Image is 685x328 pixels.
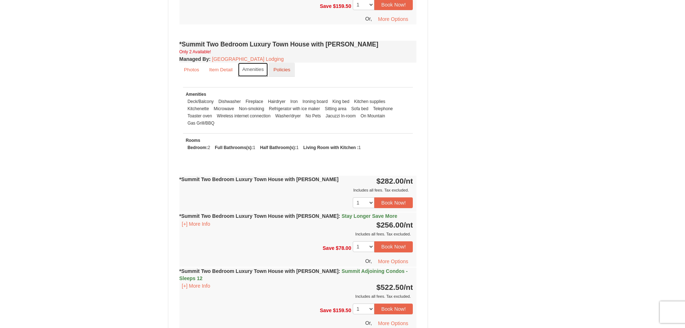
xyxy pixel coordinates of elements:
[267,105,322,112] li: Refrigerator with ice maker
[209,67,233,72] small: Item Detail
[188,145,208,150] strong: Bedroom:
[373,256,413,267] button: More Options
[215,112,272,120] li: Wireless internet connection
[212,105,236,112] li: Microwave
[365,16,372,22] span: Or,
[212,56,284,62] a: [GEOGRAPHIC_DATA] Lodging
[352,98,387,105] li: Kitchen supplies
[186,105,211,112] li: Kitchenette
[376,221,404,229] span: $256.00
[365,320,372,326] span: Or,
[359,112,387,120] li: On Mountain
[179,56,211,62] strong: :
[179,176,339,182] strong: *Summit Two Bedroom Luxury Town House with [PERSON_NAME]
[238,63,268,77] a: Amenities
[205,63,237,77] a: Item Detail
[269,63,295,77] a: Policies
[374,197,413,208] button: Book Now!
[274,112,303,120] li: Washer/dryer
[342,213,397,219] span: Stay Longer Save More
[217,98,243,105] li: Dishwasher
[333,3,351,9] span: $159.50
[179,293,413,300] div: Includes all fees. Tax excluded.
[303,145,359,150] strong: Living Room with Kitchen :
[186,120,216,127] li: Gas Grill/BBQ
[323,105,348,112] li: Sitting area
[184,67,199,72] small: Photos
[373,14,413,24] button: More Options
[365,258,372,264] span: Or,
[404,283,413,291] span: /nt
[304,112,323,120] li: No Pets
[258,144,300,151] li: 1
[179,230,413,238] div: Includes all fees. Tax excluded.
[338,268,340,274] span: :
[179,49,211,54] small: Only 2 Available!
[186,144,212,151] li: 2
[301,98,329,105] li: Ironing board
[404,221,413,229] span: /nt
[333,307,351,313] span: $159.50
[179,268,408,281] span: Summit Adjoining Condos - Sleeps 12
[215,145,253,150] strong: Full Bathrooms(s):
[376,283,404,291] span: $522.50
[404,177,413,185] span: /nt
[186,92,206,97] small: Amenities
[186,138,200,143] small: Rooms
[179,268,408,281] strong: *Summit Two Bedroom Luxury Town House with [PERSON_NAME]
[338,213,340,219] span: :
[374,241,413,252] button: Book Now!
[323,245,334,251] span: Save
[376,177,413,185] strong: $282.00
[320,307,332,313] span: Save
[371,105,395,112] li: Telephone
[320,3,332,9] span: Save
[186,98,216,105] li: Deck/Balcony
[186,112,214,120] li: Toaster oven
[179,213,397,219] strong: *Summit Two Bedroom Luxury Town House with [PERSON_NAME]
[324,112,357,120] li: Jacuzzi In-room
[374,304,413,314] button: Book Now!
[179,63,204,77] a: Photos
[288,98,300,105] li: Iron
[260,145,296,150] strong: Half Bathroom(s):
[350,105,370,112] li: Sofa bed
[336,245,351,251] span: $78.00
[179,220,213,228] button: [+] More Info
[179,187,413,194] div: Includes all fees. Tax excluded.
[266,98,287,105] li: Hairdryer
[237,105,266,112] li: Non-smoking
[302,144,363,151] li: 1
[213,144,257,151] li: 1
[331,98,351,105] li: King bed
[273,67,290,72] small: Policies
[179,41,417,48] h4: *Summit Two Bedroom Luxury Town House with [PERSON_NAME]
[179,282,213,290] button: [+] More Info
[179,56,209,62] span: Managed By
[242,67,264,72] small: Amenities
[244,98,265,105] li: Fireplace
